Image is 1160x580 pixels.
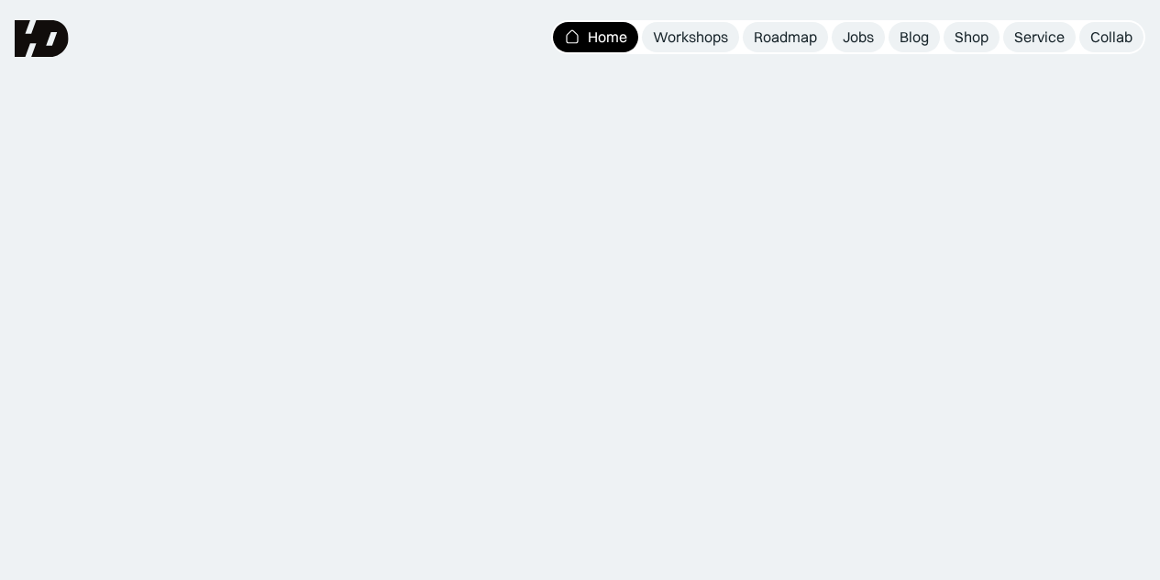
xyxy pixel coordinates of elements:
[955,28,989,47] div: Shop
[832,22,885,52] a: Jobs
[597,219,637,307] span: &
[754,28,817,47] div: Roadmap
[843,28,874,47] div: Jobs
[1014,28,1065,47] div: Service
[743,22,828,52] a: Roadmap
[642,22,739,52] a: Workshops
[889,22,940,52] a: Blog
[204,219,365,307] span: UIUX
[944,22,1000,52] a: Shop
[1079,22,1143,52] a: Collab
[553,22,638,52] a: Home
[852,559,945,574] div: WHO’S HIRING?
[900,28,929,47] div: Blog
[653,28,728,47] div: Workshops
[588,28,627,47] div: Home
[1003,22,1076,52] a: Service
[1090,28,1132,47] div: Collab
